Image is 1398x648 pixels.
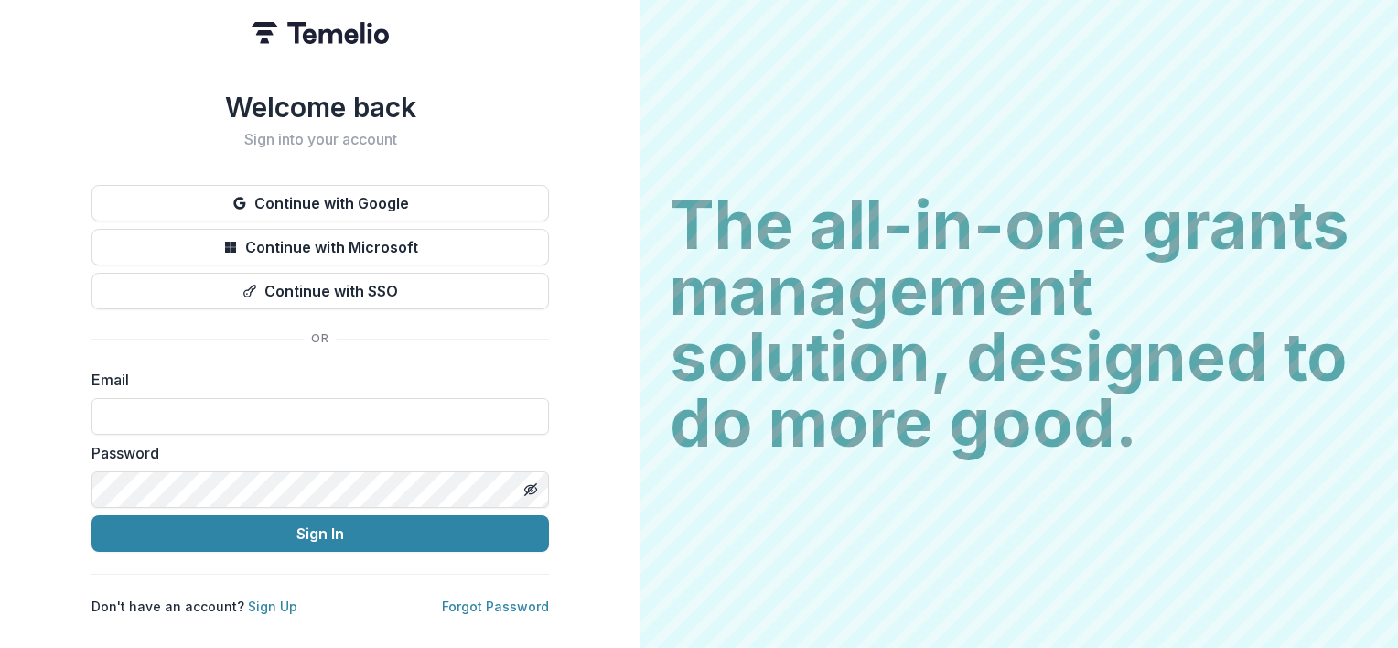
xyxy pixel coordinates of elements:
a: Forgot Password [442,599,549,614]
img: Temelio [252,22,389,44]
a: Sign Up [248,599,297,614]
label: Email [91,369,538,391]
h2: Sign into your account [91,131,549,148]
button: Continue with SSO [91,273,549,309]
p: Don't have an account? [91,597,297,616]
h1: Welcome back [91,91,549,124]
label: Password [91,442,538,464]
button: Continue with Google [91,185,549,221]
button: Toggle password visibility [516,475,545,504]
button: Continue with Microsoft [91,229,549,265]
button: Sign In [91,515,549,552]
